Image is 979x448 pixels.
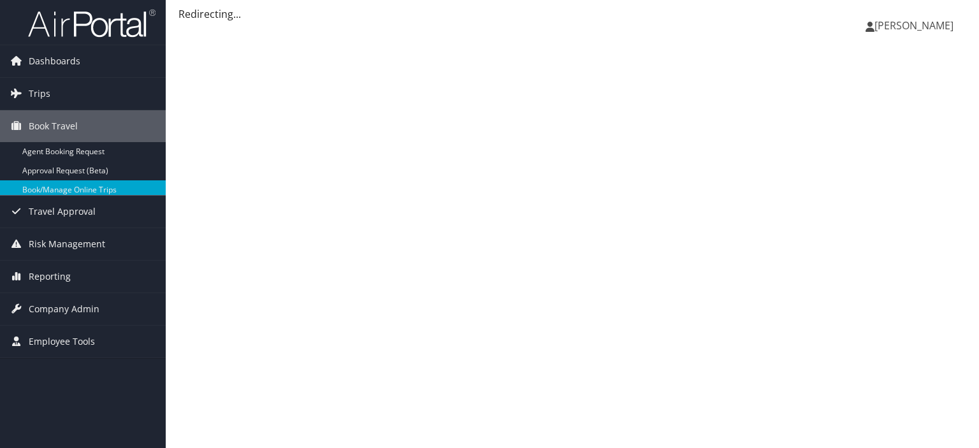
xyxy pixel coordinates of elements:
span: Travel Approval [29,196,96,228]
span: Book Travel [29,110,78,142]
span: Dashboards [29,45,80,77]
span: Risk Management [29,228,105,260]
span: Reporting [29,261,71,293]
span: [PERSON_NAME] [874,18,954,33]
span: Trips [29,78,50,110]
div: Redirecting... [178,6,966,22]
span: Company Admin [29,293,99,325]
span: Employee Tools [29,326,95,358]
img: airportal-logo.png [28,8,156,38]
a: [PERSON_NAME] [866,6,966,45]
